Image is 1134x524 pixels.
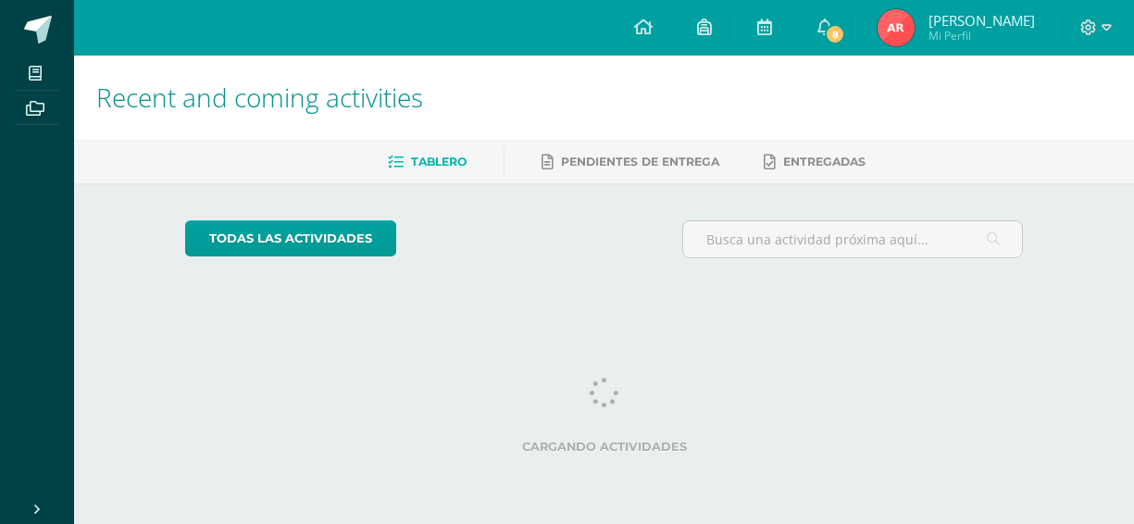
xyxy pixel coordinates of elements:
span: Mi Perfil [928,28,1035,44]
label: Cargando actividades [185,440,1023,454]
span: 8 [825,24,845,44]
a: Tablero [388,147,467,177]
span: [PERSON_NAME] [928,11,1035,30]
a: Entregadas [764,147,866,177]
span: Recent and coming activities [96,80,423,115]
span: Tablero [411,155,467,168]
a: todas las Actividades [185,220,396,256]
span: Pendientes de entrega [561,155,719,168]
input: Busca una actividad próxima aquí... [683,221,1022,257]
img: c9bcb59223d60cba950dd4d66ce03bcc.png [878,9,915,46]
span: Entregadas [783,155,866,168]
a: Pendientes de entrega [542,147,719,177]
